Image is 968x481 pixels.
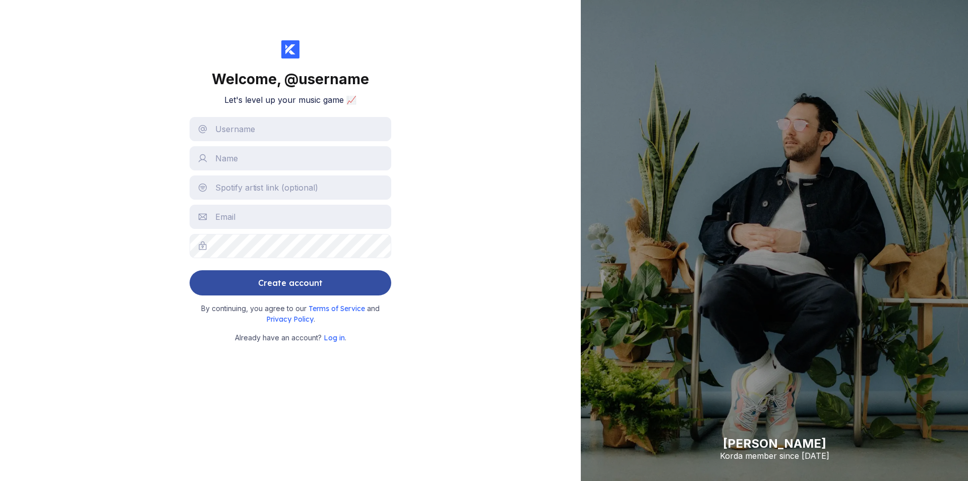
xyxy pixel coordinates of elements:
div: Create account [258,273,323,293]
a: Terms of Service [309,304,367,313]
div: [PERSON_NAME] [720,436,829,451]
input: Username [190,117,391,141]
div: Welcome, [212,71,369,88]
a: Log in [324,333,345,342]
input: Email [190,205,391,229]
a: Privacy Policy [266,315,314,323]
div: Korda member since [DATE] [720,451,829,461]
span: username [298,71,369,88]
button: Create account [190,270,391,295]
small: By continuing, you agree to our and . [195,304,386,324]
span: @ [284,71,298,88]
input: Spotify artist link (optional) [190,175,391,200]
span: Privacy Policy [266,315,314,324]
small: Already have an account? . [235,332,346,343]
h2: Let's level up your music game 📈 [224,95,356,105]
input: Name [190,146,391,170]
